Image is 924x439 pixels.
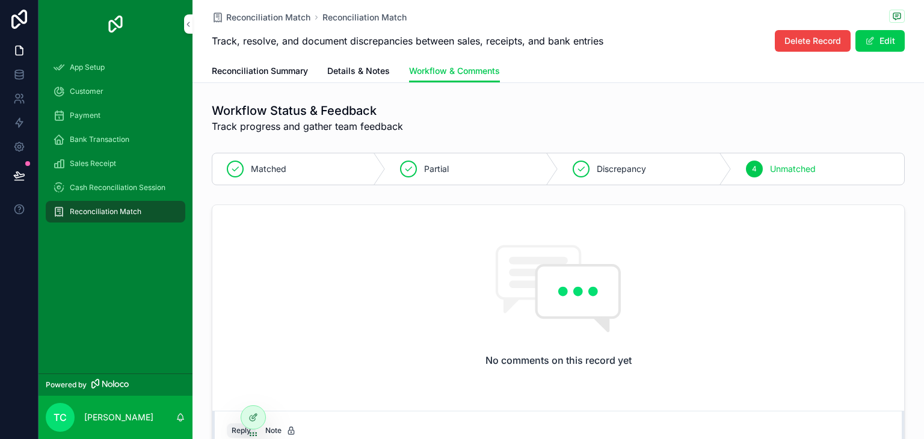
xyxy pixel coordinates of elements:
[46,380,87,390] span: Powered by
[265,426,296,435] div: Note
[770,163,816,175] span: Unmatched
[70,159,116,168] span: Sales Receipt
[38,373,192,396] a: Powered by
[212,11,310,23] a: Reconciliation Match
[212,119,403,134] span: Track progress and gather team feedback
[106,14,125,34] img: App logo
[70,135,129,144] span: Bank Transaction
[212,60,308,84] a: Reconciliation Summary
[775,30,851,52] button: Delete Record
[46,57,185,78] a: App Setup
[409,65,500,77] span: Workflow & Comments
[46,153,185,174] a: Sales Receipt
[46,81,185,102] a: Customer
[327,60,390,84] a: Details & Notes
[784,35,841,47] span: Delete Record
[597,163,646,175] span: Discrepancy
[38,48,192,238] div: scrollable content
[46,201,185,223] a: Reconciliation Match
[46,129,185,150] a: Bank Transaction
[212,102,403,119] h1: Workflow Status & Feedback
[70,207,141,216] span: Reconciliation Match
[212,65,308,77] span: Reconciliation Summary
[84,411,153,423] p: [PERSON_NAME]
[260,423,301,438] button: Note
[752,164,757,174] span: 4
[70,111,100,120] span: Payment
[227,423,256,438] button: Reply
[322,11,407,23] a: Reconciliation Match
[226,11,310,23] span: Reconciliation Match
[54,410,67,425] span: TC
[855,30,905,52] button: Edit
[70,63,105,72] span: App Setup
[46,177,185,198] a: Cash Reconciliation Session
[485,353,632,367] h2: No comments on this record yet
[46,105,185,126] a: Payment
[70,87,103,96] span: Customer
[327,65,390,77] span: Details & Notes
[424,163,449,175] span: Partial
[70,183,165,192] span: Cash Reconciliation Session
[212,34,603,48] span: Track, resolve, and document discrepancies between sales, receipts, and bank entries
[251,163,286,175] span: Matched
[409,60,500,83] a: Workflow & Comments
